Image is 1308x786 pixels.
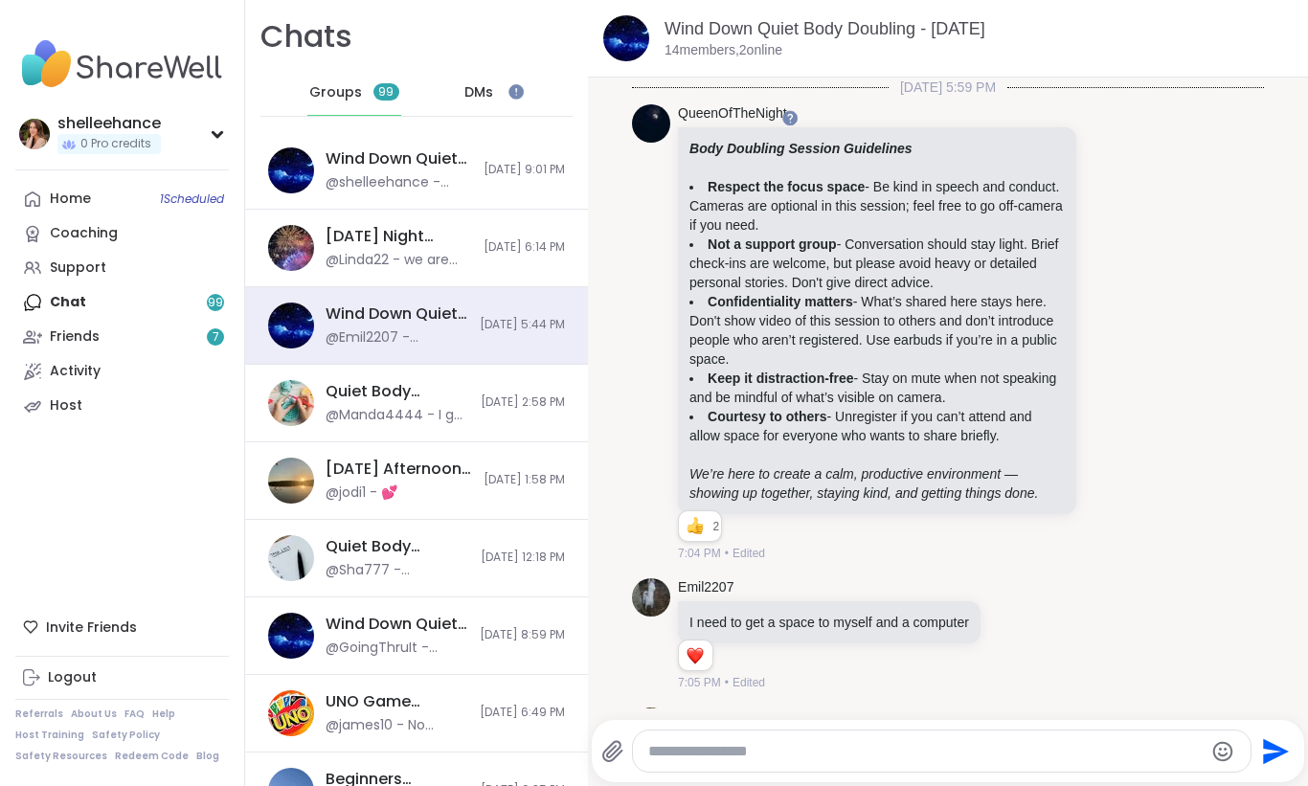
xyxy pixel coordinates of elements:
img: Quiet Body Doubling- Creativity & Productivity, Oct 08 [268,535,314,581]
div: @GoingThruIt - sweet dreams to you and anyone else about to crash! i typed a bit for the short st... [326,639,468,658]
a: Host Training [15,729,84,742]
a: Logout [15,661,229,695]
img: Wednesday Afternoon Body Double Buddies, Oct 08 [268,458,314,504]
span: • [725,545,729,562]
a: Support [15,251,229,285]
button: Send [1252,730,1295,773]
div: Coaching [50,224,118,243]
span: [DATE] 8:59 PM [480,627,565,643]
img: Quiet Body Doubling- Creativity/ Productivity , Oct 08 [268,380,314,426]
span: 7 [213,329,219,346]
li: - What’s shared here stays here. Don't show video of this session to others and don’t introduce p... [689,292,1065,369]
span: [DATE] 5:59 PM [889,78,1007,97]
div: [DATE] Afternoon Body Double Buddies, [DATE] [326,459,472,480]
button: Reactions: love [685,648,705,663]
li: - Conversation should stay light. Brief check-ins are welcome, but please avoid heavy or detailed... [689,235,1065,292]
a: QueenOfTheNight [678,104,787,124]
img: https://sharewell-space-live.sfo3.digitaloceanspaces.com/user-generated/fc1326c7-8e70-475c-9e42-8... [632,707,670,746]
span: [DATE] 2:58 PM [481,394,565,411]
strong: Confidentiality matters [708,294,853,309]
span: [DATE] 12:18 PM [481,550,565,566]
a: Home1Scheduled [15,182,229,216]
textarea: Type your message [648,742,1204,761]
p: 14 members, 2 online [665,41,782,60]
li: - Stay on mute when not speaking and be mindful of what’s visible on camera. [689,369,1065,407]
div: UNO Game Session, [DATE] [326,691,468,712]
div: Wind Down Quiet Body Doubling - [DATE] [326,614,468,635]
a: Wind Down Quiet Body Doubling - [DATE] [665,19,985,38]
img: Wind Down Quiet Body Doubling - Tuesday, Oct 07 [268,613,314,659]
span: [DATE] 5:44 PM [480,317,565,333]
div: Reaction list [679,640,712,671]
span: DMs [464,83,493,102]
span: Edited [733,545,765,562]
div: Host [50,396,82,415]
a: Activity [15,354,229,389]
div: Wind Down Quiet Body Doubling - [DATE] [326,303,468,325]
span: [DATE] 6:14 PM [484,239,565,256]
a: Host [15,389,229,423]
span: 2 [712,518,721,535]
a: Coaching [15,216,229,251]
div: @james10 - No worries! [326,716,468,735]
div: Invite Friends [15,610,229,644]
h1: Chats [260,15,352,58]
strong: Body Doubling Session Guidelines [689,141,913,156]
a: Redeem Code [115,750,189,763]
a: Blog [196,750,219,763]
span: 99 [378,84,394,101]
span: 0 Pro credits [80,136,151,152]
div: @Linda22 - we are kids at heart :-) [326,251,472,270]
div: @Sha777 - meditation and chakras complete. I need to get the emails out now. [326,561,469,580]
div: Logout [48,668,97,687]
div: Activity [50,362,101,381]
div: Home [50,190,91,209]
li: - Be kind in speech and conduct. Cameras are optional in this session; feel free to go off-camera... [689,177,1065,235]
img: UNO Game Session, Oct 07 [268,690,314,736]
li: - Unregister if you can’t attend and allow space for everyone who wants to share briefly. [689,407,1065,445]
img: Wind Down Quiet Body Doubling - Tuesday, Oct 07 [603,15,649,61]
img: ShareWell Nav Logo [15,31,229,98]
span: Groups [309,83,362,102]
a: Safety Resources [15,750,107,763]
a: Help [152,707,175,721]
span: • [725,674,729,691]
button: Reactions: like [685,519,705,534]
a: Safety Policy [92,729,160,742]
div: @shelleehance - [URL][DOMAIN_NAME] [326,173,472,192]
strong: Keep it distraction-free [708,371,853,386]
strong: Respect the focus space [708,179,865,194]
img: Wednesday Night Wolff Pack, Oct 08 [268,225,314,271]
span: [DATE] 6:49 PM [480,705,565,721]
span: [DATE] 1:58 PM [484,472,565,488]
iframe: Spotlight [782,110,798,125]
img: Wind Down Quiet Body Doubling - Tuesday, Oct 07 [268,303,314,348]
a: Emil2207 [678,578,733,597]
span: 7:05 PM [678,674,721,691]
span: Edited [733,674,765,691]
p: I need to get a space to myself and a computer [689,613,969,632]
span: [DATE] 9:01 PM [484,162,565,178]
div: @Manda4444 - I got laundry folded, put away, and switched from washer and added more, also tidied... [326,406,469,425]
div: Quiet Body Doubling- Creativity/ Productivity , [DATE] [326,381,469,402]
div: Support [50,258,106,278]
a: Referrals [15,707,63,721]
img: https://sharewell-space-live.sfo3.digitaloceanspaces.com/user-generated/d7277878-0de6-43a2-a937-4... [632,104,670,143]
strong: Not a support group [708,236,837,252]
div: Friends [50,327,100,347]
span: 1 Scheduled [160,191,224,207]
img: https://sharewell-space-live.sfo3.digitaloceanspaces.com/user-generated/533e235e-f4e9-42f3-ab5a-1... [632,578,670,617]
div: @jodi1 - 💕 [326,483,397,503]
em: We’re here to create a calm, productive environment — showing up together, staying kind, and gett... [689,466,1038,501]
strong: Courtesy to others [708,409,826,424]
div: @Emil2207 - Charging an old phone so I don’t have to go in between [326,328,468,348]
button: Emoji picker [1211,740,1234,763]
img: shelleehance [19,119,50,149]
a: Friends7 [15,320,229,354]
div: shelleehance [57,113,161,134]
div: Quiet Body Doubling- Creativity & Productivity, [DATE] [326,536,469,557]
iframe: Spotlight [508,84,524,100]
div: Wind Down Quiet Body Doubling - [DATE] [326,148,472,169]
img: Wind Down Quiet Body Doubling - Wednesday, Oct 08 [268,147,314,193]
div: Reaction list [679,511,712,542]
